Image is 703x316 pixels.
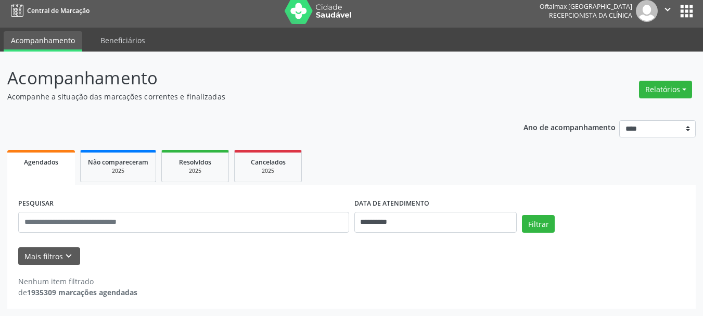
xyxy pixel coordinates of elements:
p: Acompanhe a situação das marcações correntes e finalizadas [7,91,489,102]
div: Nenhum item filtrado [18,276,137,287]
strong: 1935309 marcações agendadas [27,287,137,297]
div: 2025 [88,167,148,175]
a: Acompanhamento [4,31,82,52]
span: Recepcionista da clínica [549,11,632,20]
button: Filtrar [522,215,555,233]
button: Mais filtroskeyboard_arrow_down [18,247,80,266]
span: Agendados [24,158,58,167]
span: Resolvidos [179,158,211,167]
label: PESQUISAR [18,196,54,212]
p: Ano de acompanhamento [523,120,616,133]
i:  [662,4,673,15]
span: Central de Marcação [27,6,90,15]
span: Cancelados [251,158,286,167]
p: Acompanhamento [7,65,489,91]
div: Oftalmax [GEOGRAPHIC_DATA] [540,2,632,11]
a: Beneficiários [93,31,152,49]
div: 2025 [169,167,221,175]
a: Central de Marcação [7,2,90,19]
span: Não compareceram [88,158,148,167]
button: Relatórios [639,81,692,98]
div: de [18,287,137,298]
i: keyboard_arrow_down [63,250,74,262]
label: DATA DE ATENDIMENTO [354,196,429,212]
div: 2025 [242,167,294,175]
button: apps [678,2,696,20]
